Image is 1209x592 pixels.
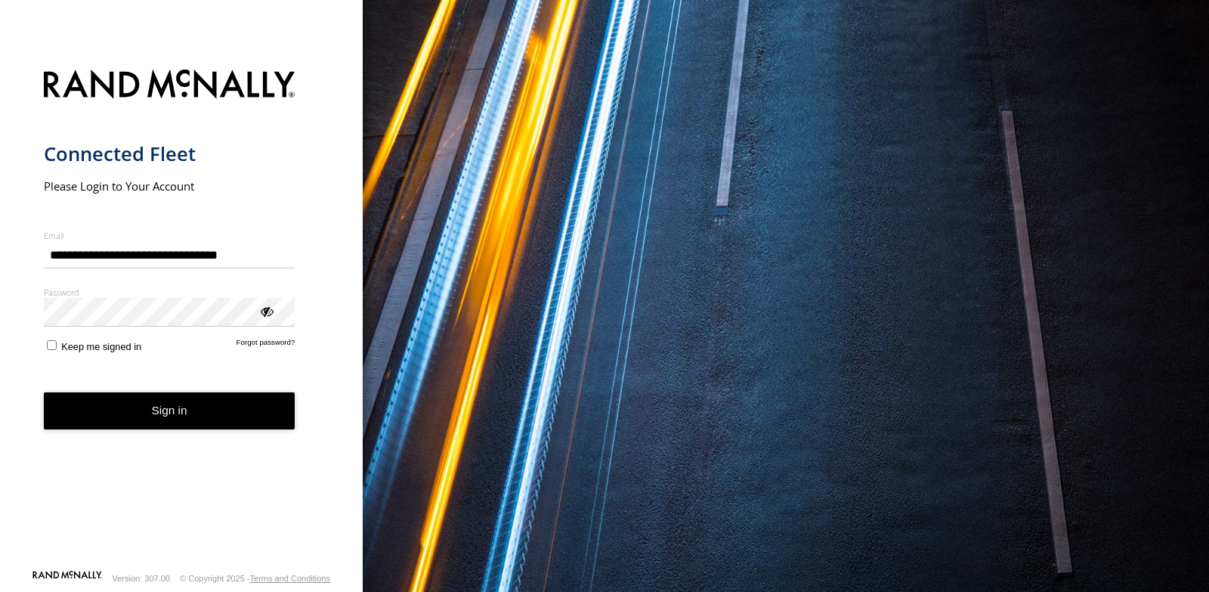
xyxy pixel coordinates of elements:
div: © Copyright 2025 - [180,574,330,583]
img: Rand McNally [44,67,295,105]
span: Keep me signed in [61,341,141,352]
label: Email [44,230,295,241]
a: Visit our Website [32,571,102,586]
form: main [44,60,320,569]
div: ViewPassword [258,303,274,318]
input: Keep me signed in [47,340,57,350]
a: Terms and Conditions [250,574,330,583]
h2: Please Login to Your Account [44,178,295,194]
a: Forgot password? [237,338,295,352]
button: Sign in [44,392,295,429]
label: Password [44,287,295,298]
h1: Connected Fleet [44,141,295,166]
div: Version: 307.00 [113,574,170,583]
